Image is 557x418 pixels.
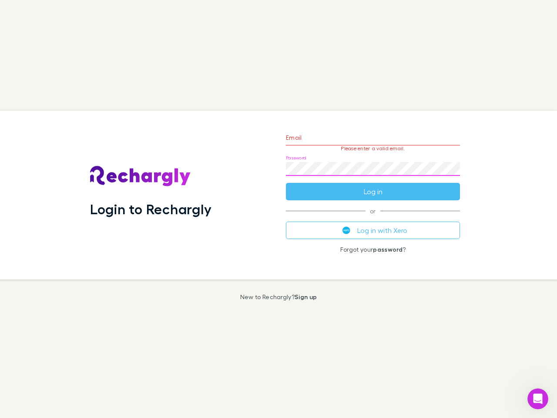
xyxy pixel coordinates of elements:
[286,145,460,152] p: Please enter a valid email.
[286,246,460,253] p: Forgot your ?
[286,222,460,239] button: Log in with Xero
[90,166,191,187] img: Rechargly's Logo
[286,155,306,161] label: Password
[240,293,317,300] p: New to Rechargly?
[373,246,403,253] a: password
[90,201,211,217] h1: Login to Rechargly
[295,293,317,300] a: Sign up
[527,388,548,409] iframe: Intercom live chat
[286,183,460,200] button: Log in
[342,226,350,234] img: Xero's logo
